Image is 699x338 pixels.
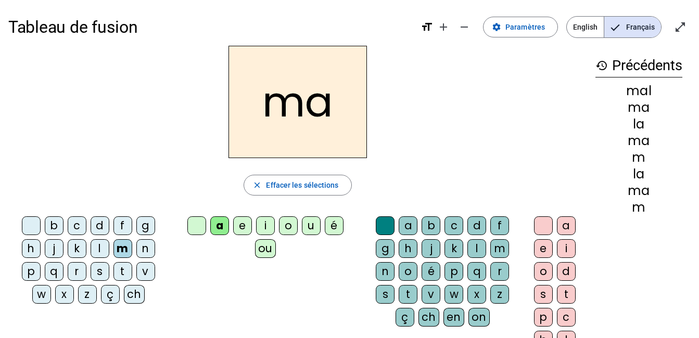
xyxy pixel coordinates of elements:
div: é [325,216,344,235]
div: t [399,285,417,304]
h3: Précédents [595,54,682,77]
div: ç [396,308,414,327]
div: v [422,285,440,304]
div: c [68,216,86,235]
div: w [444,285,463,304]
div: x [467,285,486,304]
div: m [595,201,682,214]
mat-icon: open_in_full [674,21,687,33]
div: n [376,262,395,281]
div: é [422,262,440,281]
div: d [467,216,486,235]
div: j [422,239,440,258]
button: Paramètres [483,17,558,37]
div: b [422,216,440,235]
mat-icon: history [595,59,608,72]
div: d [557,262,576,281]
div: ch [124,285,145,304]
div: ma [595,185,682,197]
div: o [279,216,298,235]
div: ch [418,308,439,327]
div: mal [595,85,682,97]
div: s [534,285,553,304]
div: m [490,239,509,258]
button: Augmenter la taille de la police [433,17,454,37]
div: z [78,285,97,304]
div: q [45,262,63,281]
div: a [210,216,229,235]
div: k [444,239,463,258]
div: h [22,239,41,258]
div: ou [255,239,276,258]
button: Entrer en plein écran [670,17,691,37]
div: r [68,262,86,281]
div: b [45,216,63,235]
div: c [444,216,463,235]
div: r [490,262,509,281]
div: d [91,216,109,235]
div: x [55,285,74,304]
span: Effacer les sélections [266,179,338,191]
div: m [595,151,682,164]
div: p [22,262,41,281]
div: f [490,216,509,235]
div: f [113,216,132,235]
div: on [468,308,490,327]
div: u [302,216,321,235]
div: l [91,239,109,258]
div: p [444,262,463,281]
div: a [399,216,417,235]
mat-icon: remove [458,21,471,33]
div: g [376,239,395,258]
span: Français [604,17,661,37]
button: Effacer les sélections [244,175,351,196]
mat-button-toggle-group: Language selection [566,16,662,38]
div: l [467,239,486,258]
div: en [443,308,464,327]
span: English [567,17,604,37]
mat-icon: close [252,180,262,190]
h1: Tableau de fusion [8,10,412,44]
div: w [32,285,51,304]
div: e [534,239,553,258]
div: z [490,285,509,304]
span: Paramètres [505,21,545,33]
div: t [557,285,576,304]
div: v [136,262,155,281]
h2: ma [228,46,367,158]
div: p [534,308,553,327]
div: s [376,285,395,304]
div: n [136,239,155,258]
div: i [256,216,275,235]
mat-icon: settings [492,22,501,32]
div: c [557,308,576,327]
div: t [113,262,132,281]
div: i [557,239,576,258]
div: g [136,216,155,235]
div: s [91,262,109,281]
div: k [68,239,86,258]
div: ç [101,285,120,304]
div: ma [595,135,682,147]
div: a [557,216,576,235]
div: la [595,118,682,131]
div: o [534,262,553,281]
div: h [399,239,417,258]
div: e [233,216,252,235]
div: ma [595,101,682,114]
button: Diminuer la taille de la police [454,17,475,37]
div: m [113,239,132,258]
div: la [595,168,682,180]
mat-icon: format_size [421,21,433,33]
div: q [467,262,486,281]
mat-icon: add [437,21,450,33]
div: j [45,239,63,258]
div: o [399,262,417,281]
